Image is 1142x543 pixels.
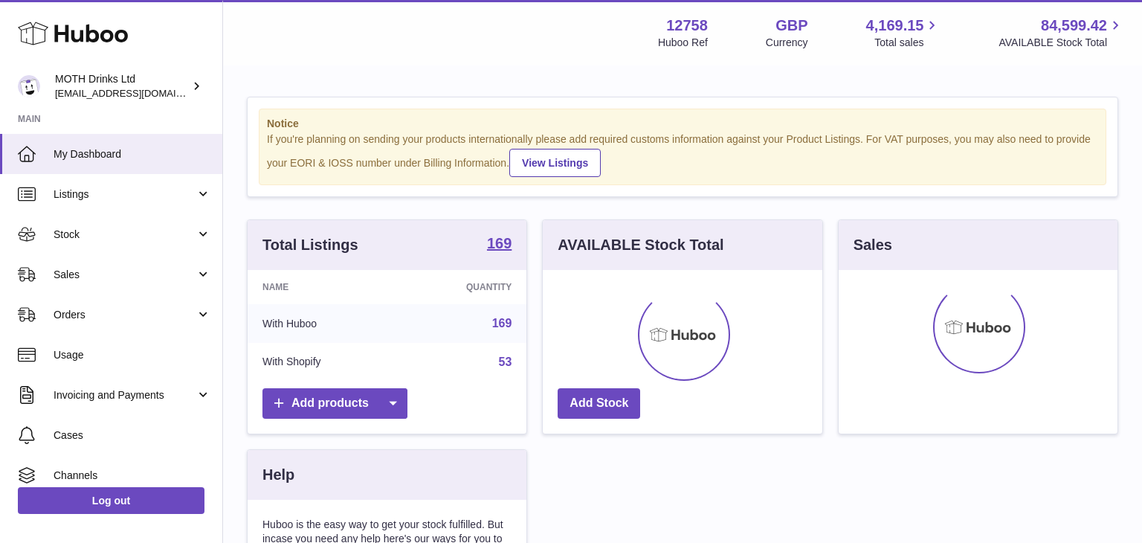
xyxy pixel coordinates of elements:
a: Log out [18,487,204,514]
h3: Help [262,465,294,485]
h3: AVAILABLE Stock Total [558,235,723,255]
h3: Sales [854,235,892,255]
img: orders@mothdrinks.com [18,75,40,97]
a: Add products [262,388,407,419]
span: 4,169.15 [866,16,924,36]
span: Listings [54,187,196,202]
th: Name [248,270,398,304]
strong: Notice [267,117,1098,131]
a: Add Stock [558,388,640,419]
span: Stock [54,228,196,242]
strong: 169 [487,236,512,251]
span: 84,599.42 [1041,16,1107,36]
div: MOTH Drinks Ltd [55,72,189,100]
a: 84,599.42 AVAILABLE Stock Total [999,16,1124,50]
a: 4,169.15 Total sales [866,16,941,50]
strong: GBP [775,16,807,36]
span: Usage [54,348,211,362]
span: Total sales [874,36,941,50]
div: Huboo Ref [658,36,708,50]
span: My Dashboard [54,147,211,161]
span: Sales [54,268,196,282]
span: AVAILABLE Stock Total [999,36,1124,50]
span: Cases [54,428,211,443]
th: Quantity [398,270,526,304]
a: 53 [499,356,512,368]
td: With Huboo [248,304,398,343]
span: Invoicing and Payments [54,388,196,402]
span: [EMAIL_ADDRESS][DOMAIN_NAME] [55,87,219,99]
strong: 12758 [666,16,708,36]
a: 169 [492,317,512,330]
td: With Shopify [248,343,398,382]
div: Currency [766,36,808,50]
div: If you're planning on sending your products internationally please add required customs informati... [267,132,1098,177]
a: View Listings [509,149,601,177]
span: Channels [54,469,211,483]
h3: Total Listings [262,235,358,255]
span: Orders [54,308,196,322]
a: 169 [487,236,512,254]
